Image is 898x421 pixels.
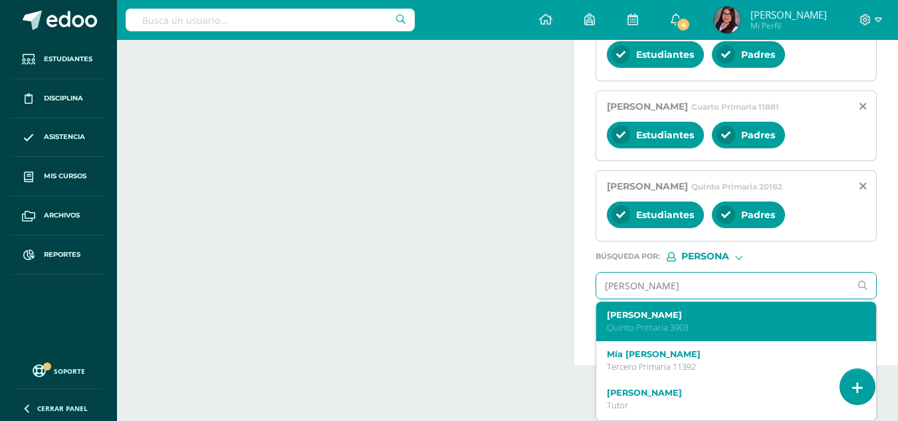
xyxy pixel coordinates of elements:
span: Estudiantes [636,49,694,61]
span: Mi Perfil [750,20,827,31]
input: Ej. Mario Galindo [596,273,850,299]
span: Disciplina [44,93,83,104]
p: Quinto Primaria 3903 [607,322,855,333]
span: Reportes [44,249,80,260]
span: Cuarto Primaria 11881 [691,102,779,112]
span: Padres [741,209,775,221]
span: Búsqueda por : [596,253,660,260]
div: [object Object] [667,252,766,261]
a: Estudiantes [11,40,106,79]
span: Estudiantes [44,54,92,65]
span: Mis cursos [44,171,86,182]
span: Soporte [54,366,85,376]
span: [PERSON_NAME] [607,100,688,112]
span: 4 [676,17,691,32]
input: Busca un usuario... [126,9,415,31]
a: Reportes [11,235,106,275]
span: Asistencia [44,132,85,142]
a: Disciplina [11,79,106,118]
span: Archivos [44,210,80,221]
a: Archivos [11,196,106,235]
a: Soporte [16,361,101,379]
span: [PERSON_NAME] [607,180,688,192]
a: Asistencia [11,118,106,158]
p: Tutor [607,400,855,411]
label: [PERSON_NAME] [607,310,855,320]
span: Quinto Primaria 20182 [691,182,782,192]
span: Cerrar panel [37,404,88,413]
label: Mía [PERSON_NAME] [607,349,855,359]
span: Estudiantes [636,129,694,141]
span: Padres [741,49,775,61]
label: [PERSON_NAME] [607,388,855,398]
span: Persona [681,253,729,260]
span: [PERSON_NAME] [750,8,827,21]
span: Padres [741,129,775,141]
img: ca6d2985ec22034c30b4afe4d0fb5c41.png [714,7,740,33]
p: Tercero Primaria 11392 [607,361,855,372]
a: Mis cursos [11,157,106,196]
span: Estudiantes [636,209,694,221]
